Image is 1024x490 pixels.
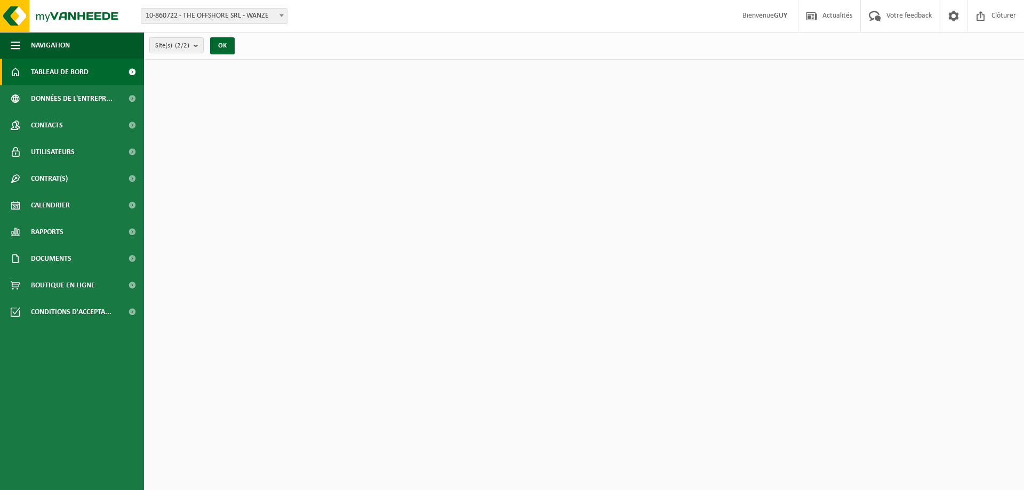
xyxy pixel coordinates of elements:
[31,299,111,325] span: Conditions d'accepta...
[774,12,787,20] strong: GUY
[141,8,287,24] span: 10-860722 - THE OFFSHORE SRL - WANZE
[31,165,68,192] span: Contrat(s)
[149,37,204,53] button: Site(s)(2/2)
[31,59,89,85] span: Tableau de bord
[31,245,71,272] span: Documents
[31,219,63,245] span: Rapports
[155,38,189,54] span: Site(s)
[31,32,70,59] span: Navigation
[31,192,70,219] span: Calendrier
[31,139,75,165] span: Utilisateurs
[210,37,235,54] button: OK
[31,85,113,112] span: Données de l'entrepr...
[141,9,287,23] span: 10-860722 - THE OFFSHORE SRL - WANZE
[31,112,63,139] span: Contacts
[175,42,189,49] count: (2/2)
[31,272,95,299] span: Boutique en ligne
